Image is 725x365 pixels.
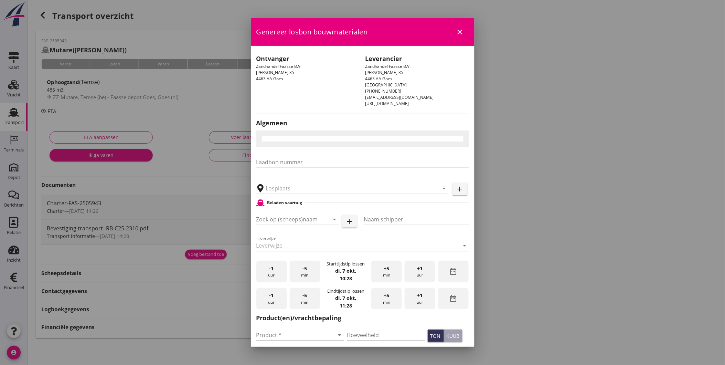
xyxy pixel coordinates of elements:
div: kuub [447,332,460,340]
div: uur [405,288,435,310]
span: -1 [269,265,274,272]
span: +5 [384,265,390,272]
div: uur [405,261,435,282]
input: Losplaats [266,183,429,194]
span: -5 [303,292,307,299]
i: add [345,217,354,226]
strong: 11:28 [340,302,352,309]
i: date_range [449,294,458,303]
div: uur [256,288,287,310]
strong: di. 7 okt. [335,295,356,301]
i: date_range [449,267,458,275]
i: arrow_drop_down [440,184,448,192]
strong: 10:28 [340,275,352,282]
span: +1 [417,292,423,299]
span: +5 [384,292,390,299]
i: arrow_drop_down [461,241,469,250]
div: min [371,288,402,310]
div: Zandhandel Faasse B.V. [PERSON_NAME] 35 4463 AA Goes [GEOGRAPHIC_DATA] [PHONE_NUMBER] [EMAIL_ADDR... [363,51,472,109]
div: Starttijdstip lossen [327,261,365,267]
h2: Leverancier [365,54,469,63]
div: min [290,261,320,282]
span: -5 [303,265,307,272]
input: Product * [256,330,334,341]
i: close [456,28,464,36]
input: Naam schipper [364,214,469,225]
div: min [290,288,320,310]
i: add [456,185,464,193]
div: Zandhandel Faasse B.V. [PERSON_NAME] 35 4463 AA Goes [254,51,363,109]
input: Hoeveelheid [347,330,425,341]
div: Eindtijdstip lossen [327,288,364,294]
button: kuub [444,330,462,342]
span: +1 [417,265,423,272]
span: -1 [269,292,274,299]
i: arrow_drop_down [331,215,339,223]
h2: Product(en)/vrachtbepaling [256,313,469,323]
strong: di. 7 okt. [335,268,356,274]
h2: Ontvanger [256,54,360,63]
div: uur [256,261,287,282]
input: Laadbon nummer [256,157,469,168]
div: min [371,261,402,282]
div: ton [430,332,441,340]
div: Genereer losbon bouwmaterialen [251,18,475,46]
h2: Beladen vaartuig [267,200,302,206]
i: arrow_drop_down [336,331,344,339]
input: Zoek op (scheeps)naam [256,214,320,225]
h2: Algemeen [256,118,469,128]
button: ton [428,330,444,342]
